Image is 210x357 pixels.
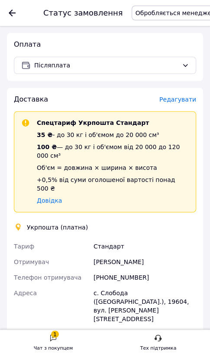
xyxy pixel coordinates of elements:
[51,331,59,338] div: 1
[14,40,41,48] span: Оплата
[37,143,57,150] span: 100 ₴
[34,344,73,353] div: Чат з покупцем
[37,163,189,172] div: Об'єм = довжина × ширина × висота
[37,143,189,160] div: — до 30 кг і об'ємом від 20 000 до 120 000 см³
[14,274,81,280] span: Телефон отримувача
[37,197,62,204] a: Довідка
[37,119,149,126] span: Спецтариф Укрпошта Стандарт
[140,344,177,353] div: Тех підтримка
[37,131,189,139] div: - до 30 кг і об'ємом до 20 000 см³
[37,131,52,138] span: 35 ₴
[14,289,37,296] span: Адреса
[25,223,90,231] div: Укрпошта (платна)
[92,238,198,254] div: Стандарт
[9,9,16,17] div: Повернутися назад
[92,254,198,269] div: [PERSON_NAME]
[34,61,178,70] span: Післяплата
[92,269,198,285] div: [PHONE_NUMBER]
[92,326,198,342] div: Отримувач
[14,95,48,103] span: Доставка
[37,175,189,193] div: +0,5% від суми оголошеної вартості понад 500 ₴
[43,9,123,17] div: Статус замовлення
[14,242,34,249] span: Тариф
[92,285,198,326] div: с. Слобода ([GEOGRAPHIC_DATA].), 19604, вул. [PERSON_NAME][STREET_ADDRESS]
[14,258,49,265] span: Отримувач
[159,96,196,103] span: Редагувати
